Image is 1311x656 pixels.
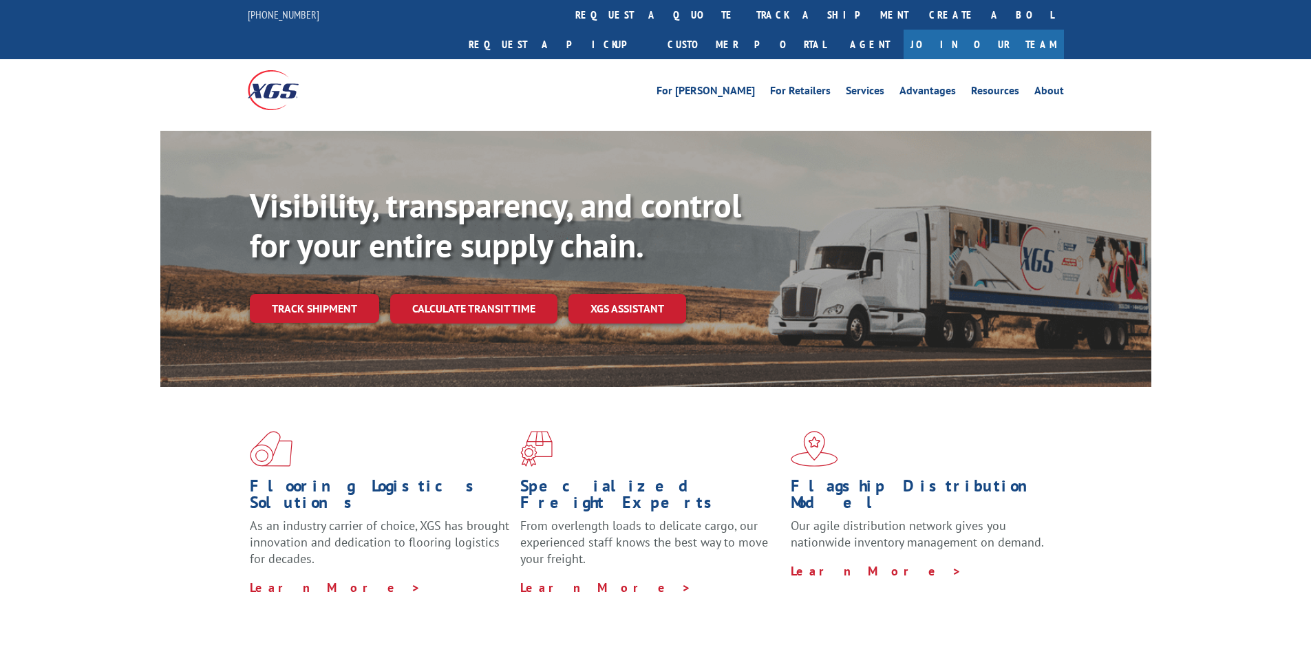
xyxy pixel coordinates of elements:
img: xgs-icon-total-supply-chain-intelligence-red [250,431,292,467]
a: Resources [971,85,1019,100]
span: Our agile distribution network gives you nationwide inventory management on demand. [791,518,1044,550]
a: Services [846,85,884,100]
a: Join Our Team [904,30,1064,59]
a: About [1034,85,1064,100]
a: Learn More > [791,563,962,579]
h1: Flagship Distribution Model [791,478,1051,518]
span: As an industry carrier of choice, XGS has brought innovation and dedication to flooring logistics... [250,518,509,567]
a: For Retailers [770,85,831,100]
a: Learn More > [520,580,692,595]
a: Request a pickup [458,30,657,59]
h1: Specialized Freight Experts [520,478,780,518]
img: xgs-icon-flagship-distribution-model-red [791,431,838,467]
img: xgs-icon-focused-on-flooring-red [520,431,553,467]
a: Learn More > [250,580,421,595]
a: Advantages [899,85,956,100]
p: From overlength loads to delicate cargo, our experienced staff knows the best way to move your fr... [520,518,780,579]
a: Track shipment [250,294,379,323]
b: Visibility, transparency, and control for your entire supply chain. [250,184,741,266]
a: Customer Portal [657,30,836,59]
a: XGS ASSISTANT [568,294,686,324]
a: [PHONE_NUMBER] [248,8,319,21]
a: Agent [836,30,904,59]
a: Calculate transit time [390,294,557,324]
h1: Flooring Logistics Solutions [250,478,510,518]
a: For [PERSON_NAME] [657,85,755,100]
